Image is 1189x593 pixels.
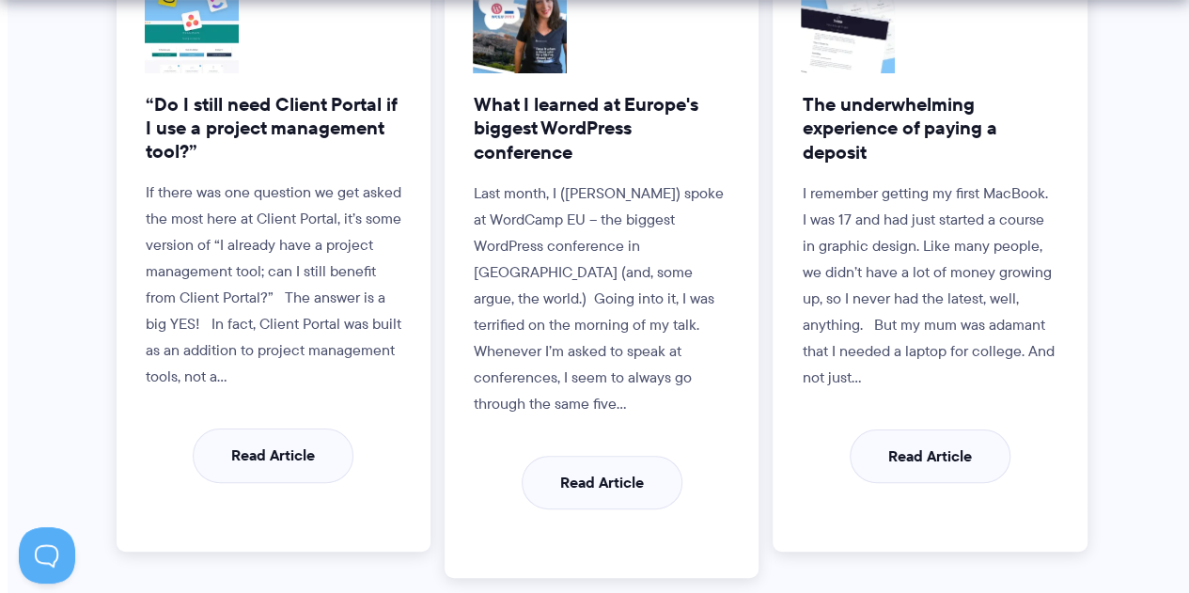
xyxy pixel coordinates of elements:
a: Read Article [522,456,682,509]
h3: What I learned at Europe's biggest WordPress conference [474,93,729,164]
h3: “Do I still need Client Portal if I use a project management tool?” [146,93,401,164]
p: I remember getting my first MacBook. I was 17 and had just started a course in graphic design. Li... [802,180,1057,391]
span: Read Article [231,446,315,464]
h3: The underwhelming experience of paying a deposit [802,93,1057,164]
p: Last month, I ([PERSON_NAME]) spoke at WordCamp EU – the biggest WordPress conference in [GEOGRAP... [474,180,729,417]
a: Read Article [193,429,353,482]
span: Read Article [888,447,972,465]
a: Read Article [850,429,1010,483]
span: Read Article [560,474,644,492]
p: If there was one question we get asked the most here at Client Portal, it’s some version of “I al... [146,179,401,390]
iframe: Toggle Customer Support [19,527,75,584]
